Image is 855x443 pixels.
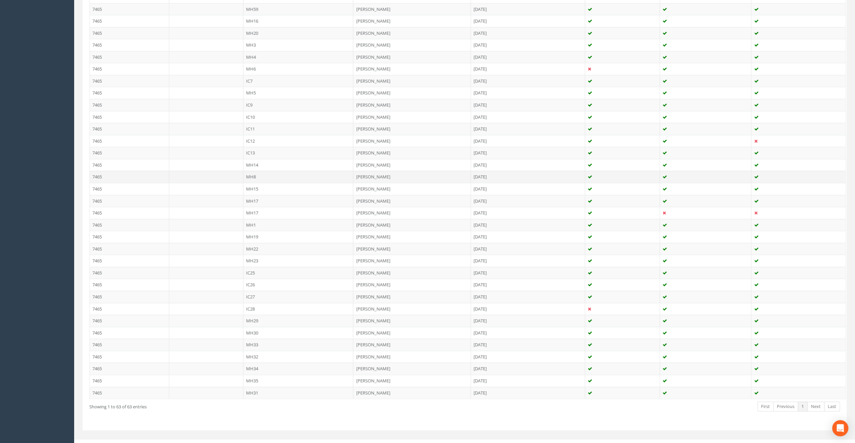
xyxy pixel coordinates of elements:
td: [PERSON_NAME] [353,15,471,27]
td: MH29 [243,315,354,327]
td: [DATE] [471,243,585,255]
td: IC9 [243,99,354,111]
td: IC12 [243,135,354,147]
td: [PERSON_NAME] [353,278,471,291]
td: [PERSON_NAME] [353,195,471,207]
td: [PERSON_NAME] [353,338,471,351]
td: 7465 [90,315,169,327]
td: IC27 [243,291,354,303]
td: [PERSON_NAME] [353,207,471,219]
td: [DATE] [471,338,585,351]
td: [PERSON_NAME] [353,171,471,183]
td: [PERSON_NAME] [353,267,471,279]
td: 7465 [90,15,169,27]
td: 7465 [90,99,169,111]
td: [PERSON_NAME] [353,123,471,135]
td: IC10 [243,111,354,123]
td: MH30 [243,327,354,339]
td: [PERSON_NAME] [353,51,471,63]
td: 7465 [90,207,169,219]
td: 7465 [90,195,169,207]
td: [DATE] [471,123,585,135]
td: [DATE] [471,27,585,39]
td: 7465 [90,147,169,159]
td: [DATE] [471,135,585,147]
td: [DATE] [471,183,585,195]
td: [DATE] [471,99,585,111]
td: [PERSON_NAME] [353,111,471,123]
td: 7465 [90,362,169,375]
td: [DATE] [471,39,585,51]
td: [DATE] [471,255,585,267]
td: IC13 [243,147,354,159]
td: [PERSON_NAME] [353,219,471,231]
a: Previous [773,402,798,411]
td: [PERSON_NAME] [353,327,471,339]
td: [DATE] [471,387,585,399]
td: 7465 [90,338,169,351]
td: [PERSON_NAME] [353,159,471,171]
td: MH31 [243,387,354,399]
td: MH16 [243,15,354,27]
td: 7465 [90,135,169,147]
td: [DATE] [471,375,585,387]
td: MH1 [243,219,354,231]
div: Open Intercom Messenger [832,420,848,436]
td: IC11 [243,123,354,135]
td: 7465 [90,375,169,387]
a: Last [824,402,840,411]
td: 7465 [90,231,169,243]
td: [PERSON_NAME] [353,243,471,255]
td: 7465 [90,219,169,231]
td: 7465 [90,183,169,195]
td: MH33 [243,338,354,351]
a: First [757,402,773,411]
td: [DATE] [471,303,585,315]
td: MH34 [243,362,354,375]
td: [DATE] [471,219,585,231]
td: [PERSON_NAME] [353,351,471,363]
td: MH3 [243,39,354,51]
td: MH15 [243,183,354,195]
td: MH5 [243,87,354,99]
td: [DATE] [471,3,585,15]
td: 7465 [90,3,169,15]
td: [DATE] [471,195,585,207]
td: [PERSON_NAME] [353,362,471,375]
td: [DATE] [471,291,585,303]
td: MH19 [243,231,354,243]
td: 7465 [90,351,169,363]
a: 1 [798,402,807,411]
td: [PERSON_NAME] [353,27,471,39]
td: [PERSON_NAME] [353,231,471,243]
td: 7465 [90,387,169,399]
td: [PERSON_NAME] [353,255,471,267]
td: [PERSON_NAME] [353,63,471,75]
td: [PERSON_NAME] [353,75,471,87]
td: 7465 [90,111,169,123]
td: 7465 [90,51,169,63]
a: Next [807,402,824,411]
td: MH8 [243,171,354,183]
td: [DATE] [471,63,585,75]
td: MH35 [243,375,354,387]
td: [PERSON_NAME] [353,147,471,159]
td: [PERSON_NAME] [353,99,471,111]
td: [DATE] [471,159,585,171]
td: MH4 [243,51,354,63]
td: 7465 [90,243,169,255]
td: 7465 [90,171,169,183]
td: [PERSON_NAME] [353,183,471,195]
td: IC25 [243,267,354,279]
td: [PERSON_NAME] [353,291,471,303]
td: [DATE] [471,51,585,63]
td: [DATE] [471,231,585,243]
td: [DATE] [471,75,585,87]
td: [PERSON_NAME] [353,303,471,315]
td: [PERSON_NAME] [353,375,471,387]
td: [DATE] [471,267,585,279]
td: [DATE] [471,362,585,375]
td: 7465 [90,63,169,75]
td: IC28 [243,303,354,315]
td: MH17 [243,195,354,207]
